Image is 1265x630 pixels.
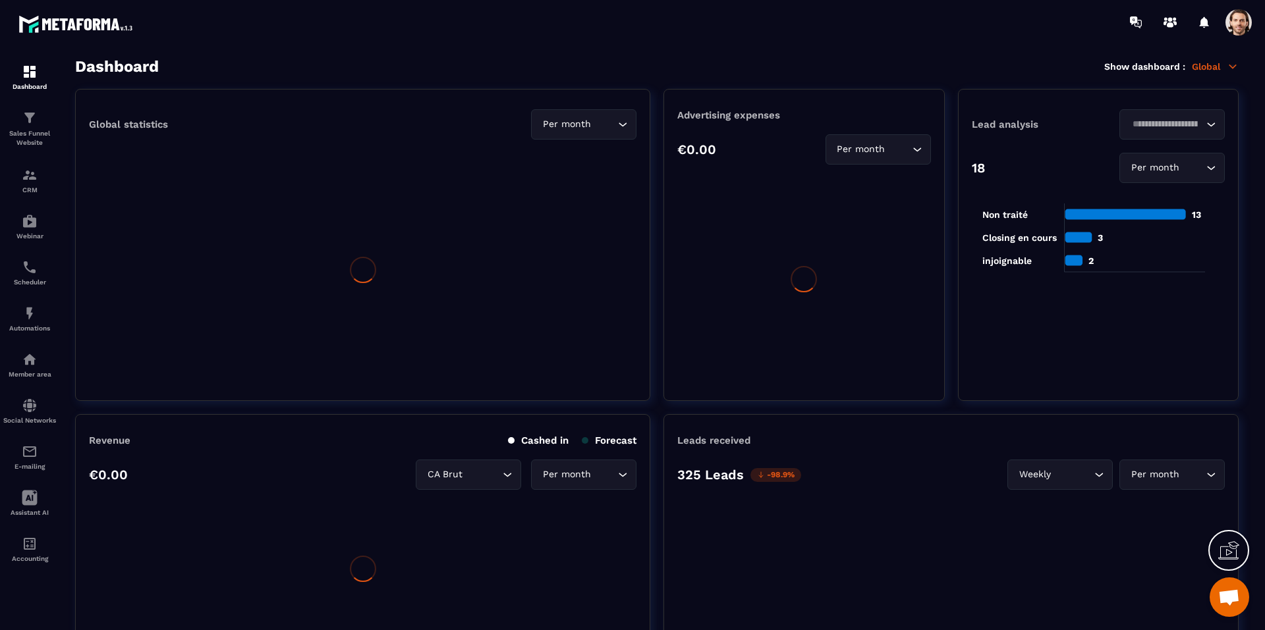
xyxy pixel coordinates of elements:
[3,325,56,332] p: Automations
[834,142,888,157] span: Per month
[3,555,56,562] p: Accounting
[3,278,56,286] p: Scheduler
[3,526,56,572] a: accountantaccountantAccounting
[22,167,38,183] img: formation
[1054,467,1091,482] input: Search for option
[75,57,159,76] h3: Dashboard
[531,109,636,140] div: Search for option
[424,467,465,482] span: CA Brut
[677,109,930,121] p: Advertising expenses
[826,134,931,165] div: Search for option
[982,232,1057,244] tspan: Closing en cours
[22,64,38,80] img: formation
[540,117,594,132] span: Per month
[3,203,56,249] a: automationsautomationsWebinar
[416,459,521,490] div: Search for option
[3,100,56,157] a: formationformationSales Funnel Website
[3,417,56,424] p: Social Networks
[594,117,615,132] input: Search for option
[1119,109,1225,140] div: Search for option
[1182,161,1203,175] input: Search for option
[972,118,1098,130] p: Lead analysis
[1182,467,1203,482] input: Search for option
[531,459,636,490] div: Search for option
[1192,61,1239,72] p: Global
[3,54,56,100] a: formationformationDashboard
[1119,459,1225,490] div: Search for option
[18,12,137,36] img: logo
[89,118,168,130] p: Global statistics
[1128,467,1182,482] span: Per month
[89,434,130,446] p: Revenue
[1128,161,1182,175] span: Per month
[22,213,38,229] img: automations
[3,509,56,516] p: Assistant AI
[982,209,1028,220] tspan: Non traité
[3,463,56,470] p: E-mailing
[22,398,38,413] img: social-network
[22,110,38,126] img: formation
[508,434,569,446] p: Cashed in
[3,371,56,378] p: Member area
[3,129,56,147] p: Sales Funnel Website
[1007,459,1113,490] div: Search for option
[1016,467,1054,482] span: Weekly
[1119,153,1225,183] div: Search for option
[3,232,56,240] p: Webinar
[3,434,56,480] a: emailemailE-mailing
[3,296,56,342] a: automationsautomationsAutomations
[22,536,38,552] img: accountant
[972,160,985,176] p: 18
[677,142,716,157] p: €0.00
[3,83,56,90] p: Dashboard
[582,434,636,446] p: Forecast
[465,467,499,482] input: Search for option
[540,467,594,482] span: Per month
[3,388,56,434] a: social-networksocial-networkSocial Networks
[89,467,128,483] p: €0.00
[888,142,909,157] input: Search for option
[594,467,615,482] input: Search for option
[22,352,38,367] img: automations
[750,468,801,482] p: -98.9%
[22,444,38,459] img: email
[3,342,56,388] a: automationsautomationsMember area
[22,259,38,275] img: scheduler
[1128,117,1203,132] input: Search for option
[3,157,56,203] a: formationformationCRM
[22,305,38,321] img: automations
[1210,577,1249,617] div: Mở cuộc trò chuyện
[3,186,56,194] p: CRM
[3,249,56,296] a: schedulerschedulerScheduler
[1104,61,1185,72] p: Show dashboard :
[3,480,56,526] a: Assistant AI
[677,434,750,446] p: Leads received
[677,467,744,483] p: 325 Leads
[982,255,1032,267] tspan: injoignable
